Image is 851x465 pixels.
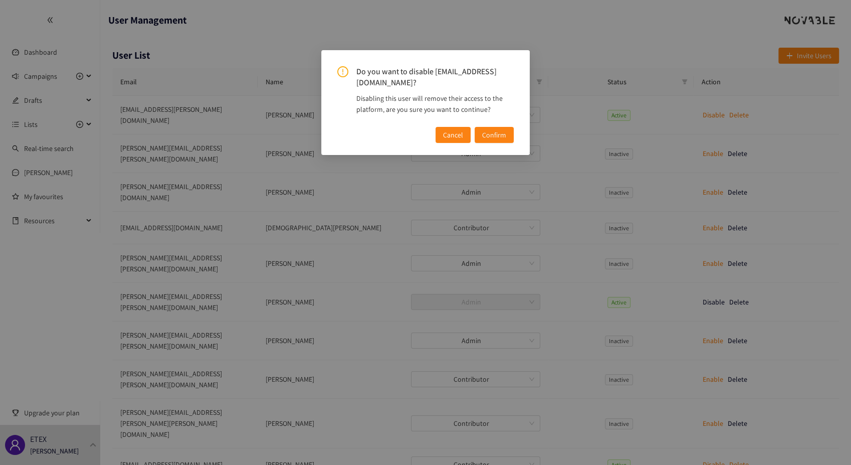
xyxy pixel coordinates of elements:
[443,129,463,140] span: Cancel
[436,127,471,143] button: Cancel
[482,129,506,140] span: Confirm
[356,66,514,89] span: Do you want to disable [EMAIL_ADDRESS][DOMAIN_NAME]?
[801,417,851,465] iframe: Chat Widget
[475,127,514,143] button: Confirm
[801,417,851,465] div: Widget de chat
[356,93,514,115] div: Disabling this user will remove their access to the platform, are you sure you want to continue?
[337,66,348,77] span: exclamation-circle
